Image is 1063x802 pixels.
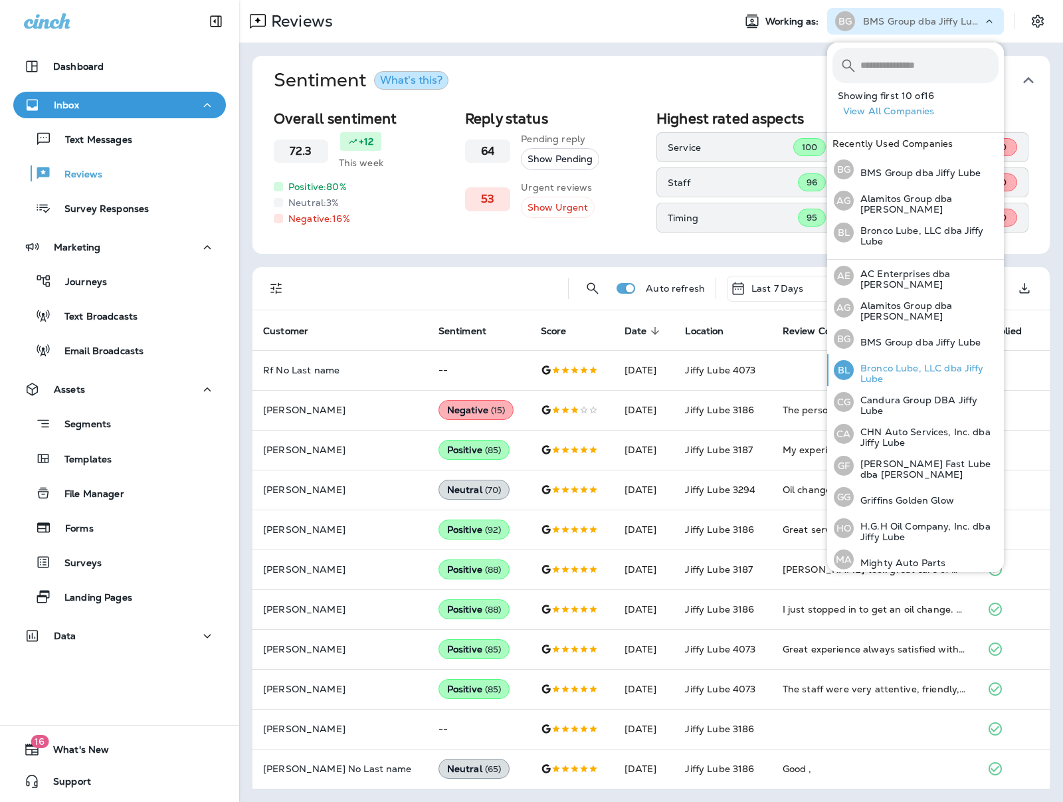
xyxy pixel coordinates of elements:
span: Support [40,776,91,792]
p: [PERSON_NAME] [263,724,417,734]
p: Mighty Auto Parts [854,557,945,568]
div: BG [834,159,854,179]
button: Reviews [13,159,226,187]
button: View All Companies [838,101,1004,122]
span: 100 [802,142,817,153]
button: Inbox [13,92,226,118]
div: The staff were very attentive, friendly, and knowledgeable. [783,682,966,696]
p: Text Messages [52,134,132,147]
div: Negative [438,400,514,420]
p: [PERSON_NAME] [263,524,417,535]
span: ( 88 ) [485,604,502,615]
p: Reviews [266,11,333,31]
p: Reviews [51,169,102,181]
button: Email Broadcasts [13,336,226,364]
button: Survey Responses [13,194,226,222]
span: 96 [807,177,817,188]
div: MA [834,550,854,569]
p: Neutral: 3 % [288,196,339,209]
td: [DATE] [614,350,675,390]
div: What's this? [380,75,442,86]
h3: 72.3 [290,145,312,157]
div: Fellas took great care of me, timely and done right the first time. This is my Jiffy Lube [783,563,966,576]
span: ( 70 ) [485,484,502,496]
div: I just stopped in to get an oil change. They checked my air filters, topped all my fluids a d was... [783,603,966,616]
p: Surveys [51,557,102,570]
p: Assets [54,384,85,395]
button: BLBronco Lube, LLC dba Jiffy Lube [827,354,1004,386]
span: Jiffy Lube 3187 [685,444,753,456]
p: CHN Auto Services, Inc. dba Jiffy Lube [854,427,999,448]
p: Survey Responses [51,203,149,216]
div: Positive [438,520,510,540]
div: Positive [438,639,510,659]
span: Review Comment [783,326,864,337]
h2: Highest rated aspects [656,110,837,127]
p: Bronco Lube, LLC dba Jiffy Lube [854,363,999,384]
button: Filters [263,275,290,302]
p: This week [339,156,383,169]
button: File Manager [13,479,226,507]
div: BG [835,11,855,31]
button: SentimentWhat's this? [263,56,1060,105]
button: AEAC Enterprises dba [PERSON_NAME] [827,260,1004,292]
p: Negative: 16 % [288,212,350,225]
div: SentimentWhat's this? [252,105,1050,254]
div: Great experience always satisfied with customer interaction [783,643,966,656]
p: Alamitos Group dba [PERSON_NAME] [854,193,999,215]
button: AGAlamitos Group dba [PERSON_NAME] [827,185,1004,217]
p: Staff [668,177,798,188]
div: GG [834,487,854,507]
p: [PERSON_NAME] [263,445,417,455]
p: H.G.H Oil Company, Inc. dba Jiffy Lube [854,521,999,542]
button: Support [13,768,226,795]
span: Working as: [765,16,822,27]
button: BGBMS Group dba Jiffy Lube [827,154,1004,185]
button: Text Messages [13,125,226,153]
div: Oil change.. Service was very good. Very prifessional [783,483,966,496]
span: ( 85 ) [485,644,502,655]
td: -- [428,350,530,390]
button: Journeys [13,267,226,295]
p: Dashboard [53,61,104,72]
p: Service [668,142,793,153]
button: AGAlamitos Group dba [PERSON_NAME] [827,292,1004,324]
span: Customer [263,325,326,337]
button: Dashboard [13,53,226,80]
p: Segments [51,419,111,432]
p: Landing Pages [51,592,132,605]
span: ( 85 ) [485,684,502,695]
p: [PERSON_NAME] Fast Lube dba [PERSON_NAME] [854,458,999,480]
button: Surveys [13,548,226,576]
button: Landing Pages [13,583,226,611]
span: Jiffy Lube 3294 [685,484,755,496]
button: Data [13,623,226,649]
p: Positive: 80 % [288,180,347,193]
p: Last 7 Days [751,283,804,294]
p: [PERSON_NAME] [263,644,417,654]
div: Positive [438,440,510,460]
p: Email Broadcasts [51,346,144,358]
button: Settings [1026,9,1050,33]
span: Jiffy Lube 4073 [685,643,755,655]
div: GF [834,456,854,476]
span: Jiffy Lube 4073 [685,364,755,376]
td: [DATE] [614,589,675,629]
span: Jiffy Lube 4073 [685,683,755,695]
td: [DATE] [614,709,675,749]
td: [DATE] [614,430,675,470]
button: Assets [13,376,226,403]
span: ( 92 ) [485,524,502,536]
div: Recently Used Companies [827,133,1004,154]
button: Export as CSV [1011,275,1038,302]
p: BMS Group dba Jiffy Lube [854,337,981,348]
div: Great service. Was in and out in 20 minutes. No unnecessary up sells or pressure. Highly recommen... [783,523,966,536]
p: Urgent reviews [521,181,595,194]
td: -- [428,709,530,749]
p: Forms [52,523,94,536]
p: Griffins Golden Glow [854,495,954,506]
h3: 64 [481,145,494,157]
span: 95 [807,212,817,223]
p: [PERSON_NAME] No Last name [263,763,417,774]
p: Pending reply [521,132,599,146]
